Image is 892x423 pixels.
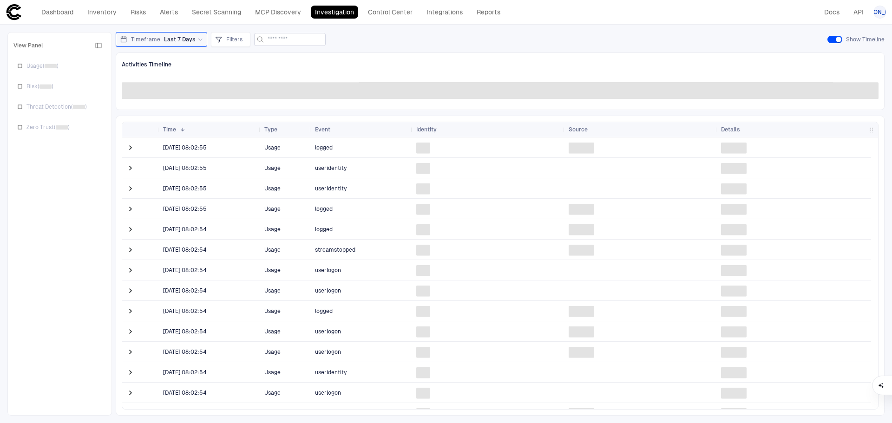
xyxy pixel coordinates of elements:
[315,126,330,133] span: Event
[472,6,505,19] a: Reports
[163,389,207,397] span: [DATE] 08:02:54
[251,6,305,19] a: MCP Discovery
[846,36,885,43] span: Show Timeline
[264,281,308,300] span: Usage
[163,287,207,294] span: [DATE] 08:02:54
[315,308,333,314] span: logged
[315,390,341,396] span: userlogon
[164,36,196,43] span: Last 7 Days
[163,205,207,213] div: 9/16/2025 15:02:55 (GMT+00:00 UTC)
[163,144,207,151] div: 9/16/2025 15:02:55 (GMT+00:00 UTC)
[163,226,207,233] div: 9/16/2025 15:02:54 (GMT+00:00 UTC)
[264,322,308,341] span: Usage
[264,302,308,320] span: Usage
[315,165,347,171] span: useridentity
[364,6,417,19] a: Control Center
[264,384,308,402] span: Usage
[122,61,171,68] span: Activities Timeline
[163,348,207,356] span: [DATE] 08:02:54
[26,62,59,70] span: Usage ( )
[188,6,245,19] a: Secret Scanning
[126,6,150,19] a: Risks
[315,226,333,233] span: logged
[315,369,347,376] span: useridentity
[163,267,207,274] div: 9/16/2025 15:02:54 (GMT+00:00 UTC)
[26,83,53,90] span: Risk ( )
[315,349,341,355] span: userlogon
[264,404,308,423] span: Usage
[315,247,355,253] span: streamstopped
[37,6,78,19] a: Dashboard
[315,267,341,273] span: userlogon
[315,206,333,212] span: logged
[264,200,308,218] span: Usage
[315,328,341,335] span: userlogon
[163,126,176,133] span: Time
[264,220,308,239] span: Usage
[315,144,333,151] span: logged
[163,185,207,192] div: 9/16/2025 15:02:55 (GMT+00:00 UTC)
[163,287,207,294] div: 9/16/2025 15:02:54 (GMT+00:00 UTC)
[163,144,207,151] span: [DATE] 08:02:55
[163,307,207,315] div: 9/16/2025 15:02:54 (GMT+00:00 UTC)
[131,36,160,43] span: Timeframe
[163,307,207,315] span: [DATE] 08:02:54
[163,348,207,356] div: 9/16/2025 15:02:54 (GMT+00:00 UTC)
[311,6,358,19] a: Investigation
[26,124,70,131] span: Zero Trust ( )
[849,6,868,19] a: API
[163,164,207,172] div: 9/16/2025 15:02:55 (GMT+00:00 UTC)
[264,261,308,280] span: Usage
[721,126,740,133] span: Details
[163,328,207,335] span: [DATE] 08:02:54
[163,369,207,376] span: [DATE] 08:02:54
[226,36,243,43] span: Filters
[264,343,308,361] span: Usage
[163,267,207,274] span: [DATE] 08:02:54
[13,42,43,49] span: View Panel
[422,6,467,19] a: Integrations
[264,126,277,133] span: Type
[163,164,207,172] span: [DATE] 08:02:55
[315,185,347,192] span: useridentity
[163,205,207,213] span: [DATE] 08:02:55
[163,369,207,376] div: 9/16/2025 15:02:54 (GMT+00:00 UTC)
[156,6,182,19] a: Alerts
[83,6,121,19] a: Inventory
[163,246,207,254] div: 9/16/2025 15:02:54 (GMT+00:00 UTC)
[264,138,308,157] span: Usage
[264,241,308,259] span: Usage
[163,389,207,397] div: 9/16/2025 15:02:54 (GMT+00:00 UTC)
[264,179,308,198] span: Usage
[873,6,886,19] button: [PERSON_NAME]
[163,226,207,233] span: [DATE] 08:02:54
[26,103,87,111] span: Threat Detection ( )
[264,159,308,177] span: Usage
[163,328,207,335] div: 9/16/2025 15:02:54 (GMT+00:00 UTC)
[163,185,207,192] span: [DATE] 08:02:55
[264,363,308,382] span: Usage
[315,287,341,294] span: userlogon
[416,126,437,133] span: Identity
[820,6,844,19] a: Docs
[163,246,207,254] span: [DATE] 08:02:54
[569,126,588,133] span: Source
